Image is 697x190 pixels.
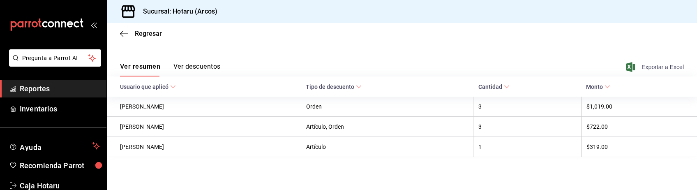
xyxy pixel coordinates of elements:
button: open_drawer_menu [90,21,97,28]
th: $722.00 [581,117,697,137]
th: $319.00 [581,137,697,157]
span: Cantidad [478,83,510,90]
th: Artículo, Orden [301,117,473,137]
div: navigation tabs [120,63,220,76]
button: Ver resumen [120,63,160,76]
button: Pregunta a Parrot AI [9,49,101,67]
th: [PERSON_NAME] [107,117,301,137]
span: Ayuda [20,141,89,151]
span: Monto [586,83,610,90]
th: Artículo [301,137,473,157]
span: Usuario que aplicó [120,83,176,90]
th: $1,019.00 [581,97,697,117]
h3: Sucursal: Hotaru (Arcos) [136,7,217,16]
span: Inventarios [20,103,100,114]
span: Recomienda Parrot [20,160,100,171]
span: Reportes [20,83,100,94]
th: 3 [473,97,581,117]
button: Regresar [120,30,162,37]
span: Tipo de descuento [306,83,362,90]
th: [PERSON_NAME] [107,137,301,157]
th: [PERSON_NAME] [107,97,301,117]
th: 3 [473,117,581,137]
button: Exportar a Excel [628,62,684,72]
button: Ver descuentos [173,63,220,76]
span: Pregunta a Parrot AI [22,54,88,63]
span: Regresar [135,30,162,37]
a: Pregunta a Parrot AI [6,60,101,68]
th: 1 [473,137,581,157]
th: Orden [301,97,473,117]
